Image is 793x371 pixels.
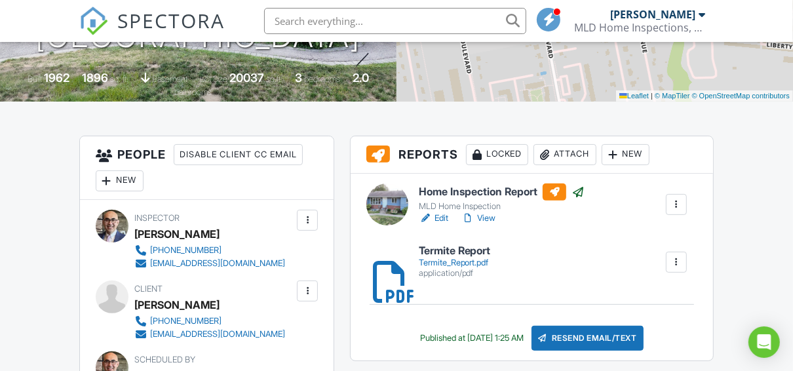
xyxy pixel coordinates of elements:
[134,224,220,244] div: [PERSON_NAME]
[110,74,128,84] span: sq. ft.
[655,92,690,100] a: © MapTiler
[96,170,144,191] div: New
[150,316,222,326] div: [PHONE_NUMBER]
[351,136,713,174] h3: Reports
[419,258,491,268] div: Termite_Report.pdf
[748,326,780,358] div: Open Intercom Messenger
[461,212,495,225] a: View
[82,71,108,85] div: 1896
[80,136,334,200] h3: People
[692,92,790,100] a: © OpenStreetMap contributors
[152,74,187,84] span: basement
[651,92,653,100] span: |
[134,213,180,223] span: Inspector
[117,7,225,34] span: SPECTORA
[419,212,448,225] a: Edit
[353,71,369,85] div: 2.0
[420,333,524,343] div: Published at [DATE] 1:25 AM
[266,74,282,84] span: sq.ft.
[304,74,340,84] span: bedrooms
[134,284,163,294] span: Client
[419,201,585,212] div: MLD Home Inspection
[229,71,264,85] div: 20037
[419,245,491,279] a: Termite Report Termite_Report.pdf application/pdf
[610,8,695,21] div: [PERSON_NAME]
[264,8,526,34] input: Search everything...
[419,184,585,201] h6: Home Inspection Report
[419,245,491,257] h6: Termite Report
[134,328,285,341] a: [EMAIL_ADDRESS][DOMAIN_NAME]
[295,71,302,85] div: 3
[134,295,220,315] div: [PERSON_NAME]
[44,71,69,85] div: 1962
[602,144,649,165] div: New
[150,329,285,340] div: [EMAIL_ADDRESS][DOMAIN_NAME]
[134,244,285,257] a: [PHONE_NUMBER]
[79,7,108,35] img: The Best Home Inspection Software - Spectora
[419,184,585,212] a: Home Inspection Report MLD Home Inspection
[466,144,528,165] div: Locked
[150,245,222,256] div: [PHONE_NUMBER]
[134,315,285,328] a: [PHONE_NUMBER]
[150,258,285,269] div: [EMAIL_ADDRESS][DOMAIN_NAME]
[419,268,491,279] div: application/pdf
[619,92,649,100] a: Leaflet
[174,87,212,97] span: bathrooms
[134,257,285,270] a: [EMAIL_ADDRESS][DOMAIN_NAME]
[532,326,644,351] div: Resend Email/Text
[134,355,195,364] span: Scheduled By
[28,74,42,84] span: Built
[574,21,705,34] div: MLD Home Inspections, LLC
[533,144,596,165] div: Attach
[174,144,303,165] div: Disable Client CC Email
[79,18,225,45] a: SPECTORA
[200,74,227,84] span: Lot Size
